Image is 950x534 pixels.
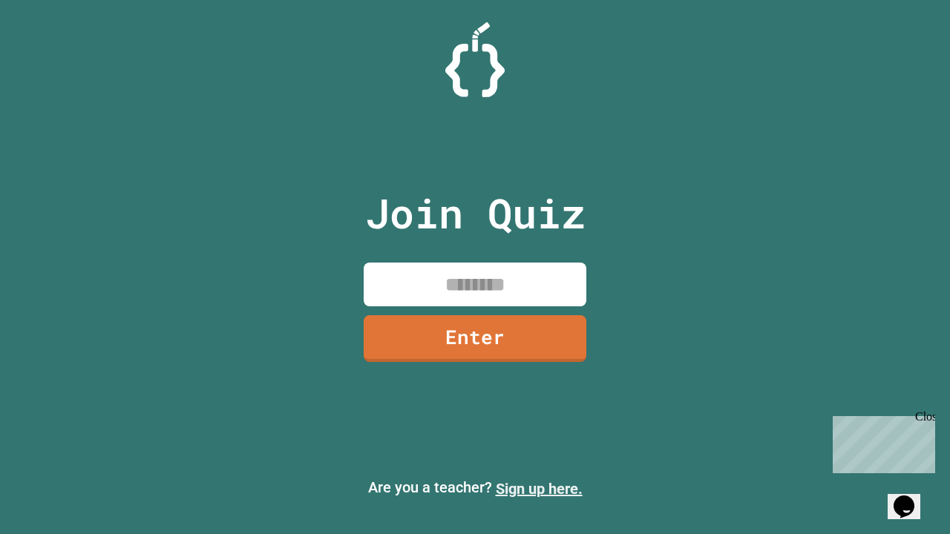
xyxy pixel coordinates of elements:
img: Logo.svg [445,22,505,97]
p: Join Quiz [365,182,586,244]
p: Are you a teacher? [12,476,938,500]
a: Sign up here. [496,480,583,498]
div: Chat with us now!Close [6,6,102,94]
iframe: chat widget [888,475,935,519]
iframe: chat widget [827,410,935,473]
a: Enter [364,315,586,362]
